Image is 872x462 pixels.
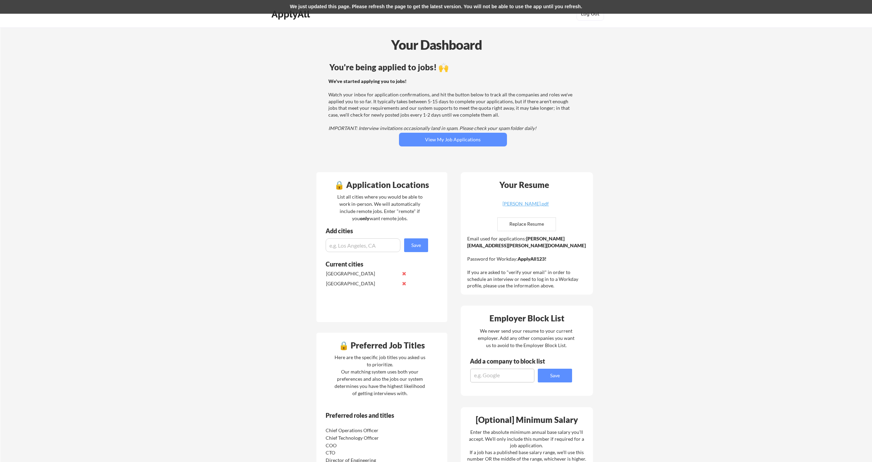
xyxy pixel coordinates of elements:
strong: ApplyAll123! [518,256,546,262]
div: Current cities [326,261,421,267]
div: Your Dashboard [1,35,872,55]
div: Here are the specific job titles you asked us to prioritize. Our matching system uses both your p... [333,354,427,397]
div: Employer Block List [463,314,591,322]
a: [PERSON_NAME].pdf [485,201,567,212]
div: List all cities where you would be able to work in-person. We will automatically include remote j... [333,193,427,222]
button: View My Job Applications [399,133,507,146]
div: 🔒 Preferred Job Titles [318,341,446,350]
strong: [PERSON_NAME][EMAIL_ADDRESS][PERSON_NAME][DOMAIN_NAME] [467,236,586,248]
strong: only [360,215,370,221]
em: IMPORTANT: Interview invitations occasionally land in spam. Please check your spam folder daily! [328,125,536,131]
button: Save [404,238,428,252]
div: [GEOGRAPHIC_DATA] [326,270,398,277]
div: [PERSON_NAME].pdf [485,201,567,206]
div: Chief Operations Officer [326,427,398,434]
div: Add a company to block list [470,358,556,364]
div: Chief Technology Officer [326,435,398,441]
div: We never send your resume to your current employer. Add any other companies you want us to avoid ... [477,327,575,349]
input: e.g. Los Angeles, CA [326,238,400,252]
button: Log Out [577,7,604,21]
button: Save [538,369,572,382]
div: You're being applied to jobs! 🙌 [329,63,577,71]
strong: We've started applying you to jobs! [328,78,407,84]
div: Email used for applications: Password for Workday: If you are asked to "verify your email" in ord... [467,235,588,289]
div: 🔒 Application Locations [318,181,446,189]
div: COO [326,442,398,449]
div: [GEOGRAPHIC_DATA] [326,280,398,287]
div: Add cities [326,228,430,234]
div: Watch your inbox for application confirmations, and hit the button below to track all the compani... [328,78,576,132]
div: Your Resume [490,181,558,189]
div: Preferred roles and titles [326,412,419,418]
div: CTO [326,449,398,456]
div: ApplyAll [271,8,312,20]
div: [Optional] Minimum Salary [463,416,591,424]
